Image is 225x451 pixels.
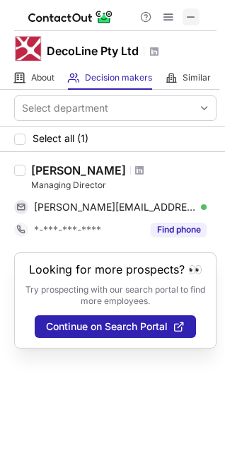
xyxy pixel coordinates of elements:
div: [PERSON_NAME] [31,163,126,177]
span: Similar [183,72,211,83]
span: About [31,72,54,83]
button: Reveal Button [151,223,207,237]
h1: DecoLine Pty Ltd [47,42,139,59]
button: Continue on Search Portal [35,315,196,338]
p: Try prospecting with our search portal to find more employees. [25,284,206,307]
img: 298439d78287266ff74c84b7243527cd [14,35,42,63]
header: Looking for more prospects? 👀 [29,263,202,276]
span: Continue on Search Portal [46,321,168,332]
span: Decision makers [85,72,152,83]
div: Managing Director [31,179,217,192]
span: Select all (1) [33,133,88,144]
div: Select department [22,101,108,115]
img: ContactOut v5.3.10 [28,8,113,25]
span: [PERSON_NAME][EMAIL_ADDRESS][DOMAIN_NAME] [34,201,196,213]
